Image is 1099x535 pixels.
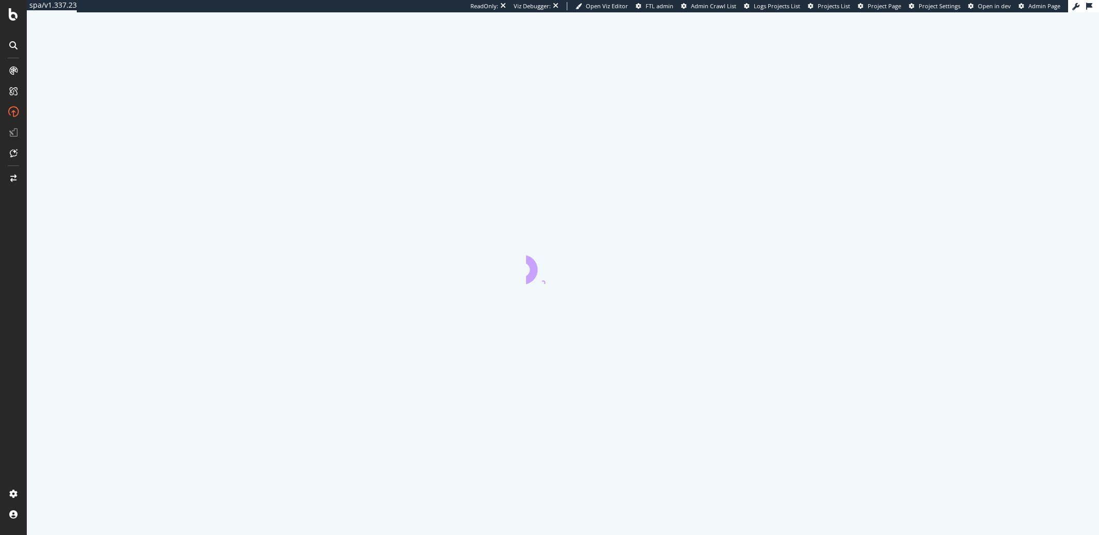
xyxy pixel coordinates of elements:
[1028,2,1060,10] span: Admin Page
[754,2,800,10] span: Logs Projects List
[526,247,600,284] div: animation
[868,2,901,10] span: Project Page
[576,2,628,10] a: Open Viz Editor
[744,2,800,10] a: Logs Projects List
[646,2,673,10] span: FTL admin
[919,2,960,10] span: Project Settings
[909,2,960,10] a: Project Settings
[681,2,736,10] a: Admin Crawl List
[1019,2,1060,10] a: Admin Page
[818,2,850,10] span: Projects List
[978,2,1011,10] span: Open in dev
[636,2,673,10] a: FTL admin
[691,2,736,10] span: Admin Crawl List
[514,2,551,10] div: Viz Debugger:
[586,2,628,10] span: Open Viz Editor
[808,2,850,10] a: Projects List
[968,2,1011,10] a: Open in dev
[470,2,498,10] div: ReadOnly:
[858,2,901,10] a: Project Page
